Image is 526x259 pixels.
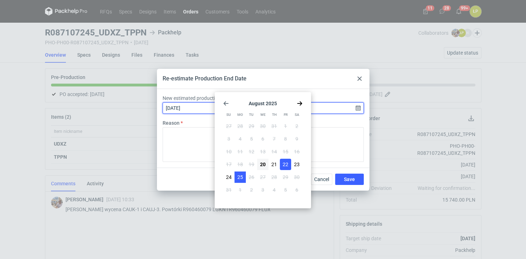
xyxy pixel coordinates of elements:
[223,171,234,183] button: Sun Aug 24 2025
[273,186,276,193] span: 4
[226,186,232,193] span: 31
[239,135,242,142] span: 4
[283,148,288,155] span: 15
[295,135,298,142] span: 9
[223,133,234,145] button: Sun Aug 03 2025
[283,174,288,181] span: 29
[291,146,302,157] button: Sat Aug 16 2025
[234,184,246,196] button: Mon Sep 01 2025
[294,174,300,181] span: 30
[227,135,230,142] span: 3
[237,161,243,168] span: 18
[268,184,280,196] button: Thu Sep 04 2025
[297,101,302,106] svg: Go forward 1 month
[295,186,298,193] span: 6
[284,135,287,142] span: 8
[260,148,266,155] span: 13
[163,119,180,126] label: Reason
[280,109,291,120] div: Fr
[234,120,246,132] button: Mon Jul 28 2025
[246,171,257,183] button: Tue Aug 26 2025
[294,161,300,168] span: 23
[249,174,254,181] span: 26
[234,146,246,157] button: Mon Aug 11 2025
[284,186,287,193] span: 5
[291,159,302,170] button: Sat Aug 23 2025
[246,146,257,157] button: Tue Aug 12 2025
[226,123,232,130] span: 27
[271,148,277,155] span: 14
[271,161,277,168] span: 21
[223,101,302,106] section: August 2025
[246,159,257,170] button: Tue Aug 19 2025
[271,174,277,181] span: 28
[163,75,247,83] div: Re-estimate Production End Date
[257,109,268,120] div: We
[260,174,266,181] span: 27
[223,120,234,132] button: Sun Jul 27 2025
[260,161,266,168] span: 20
[234,109,245,120] div: Mo
[269,109,280,120] div: Th
[223,159,234,170] button: Sun Aug 17 2025
[257,159,268,170] button: Wed Aug 20 2025
[280,146,291,157] button: Fri Aug 15 2025
[250,135,253,142] span: 5
[237,148,243,155] span: 11
[163,95,241,102] label: New estimated production end date
[239,186,242,193] span: 1
[291,184,302,196] button: Sat Sep 06 2025
[291,133,302,145] button: Sat Aug 09 2025
[344,177,355,182] span: Save
[292,109,302,120] div: Sa
[314,177,329,182] span: Cancel
[294,148,300,155] span: 16
[250,186,253,193] span: 2
[246,133,257,145] button: Tue Aug 05 2025
[280,171,291,183] button: Fri Aug 29 2025
[335,174,364,185] button: Save
[246,184,257,196] button: Tue Sep 02 2025
[249,161,254,168] span: 19
[249,148,254,155] span: 12
[257,171,268,183] button: Wed Aug 27 2025
[246,109,257,120] div: Tu
[260,123,266,130] span: 30
[246,120,257,132] button: Tue Jul 29 2025
[280,120,291,132] button: Fri Aug 01 2025
[280,184,291,196] button: Fri Sep 05 2025
[257,184,268,196] button: Wed Sep 03 2025
[234,171,246,183] button: Mon Aug 25 2025
[257,120,268,132] button: Wed Jul 30 2025
[257,146,268,157] button: Wed Aug 13 2025
[295,123,298,130] span: 2
[261,186,264,193] span: 3
[284,123,287,130] span: 1
[283,161,288,168] span: 22
[268,120,280,132] button: Thu Jul 31 2025
[268,133,280,145] button: Thu Aug 07 2025
[280,133,291,145] button: Fri Aug 08 2025
[268,171,280,183] button: Thu Aug 28 2025
[234,133,246,145] button: Mon Aug 04 2025
[226,161,232,168] span: 17
[226,148,232,155] span: 10
[223,146,234,157] button: Sun Aug 10 2025
[223,109,234,120] div: Su
[311,174,332,185] button: Cancel
[273,135,276,142] span: 7
[223,184,234,196] button: Sun Aug 31 2025
[268,159,280,170] button: Thu Aug 21 2025
[226,174,232,181] span: 24
[268,146,280,157] button: Thu Aug 14 2025
[280,159,291,170] button: Fri Aug 22 2025
[291,171,302,183] button: Sat Aug 30 2025
[291,120,302,132] button: Sat Aug 02 2025
[261,135,264,142] span: 6
[237,123,243,130] span: 28
[249,123,254,130] span: 29
[234,159,246,170] button: Mon Aug 18 2025
[257,133,268,145] button: Wed Aug 06 2025
[271,123,277,130] span: 31
[237,174,243,181] span: 25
